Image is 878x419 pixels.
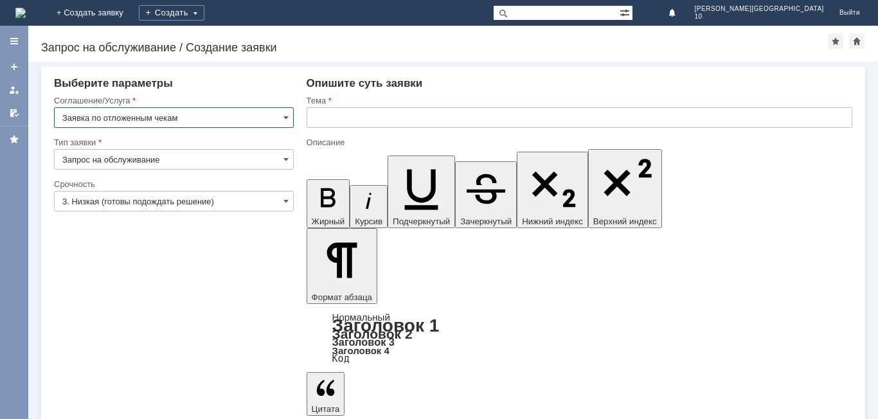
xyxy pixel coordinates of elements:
div: Сделать домашней страницей [849,33,865,49]
span: 10 [695,13,824,21]
span: Жирный [312,217,345,226]
div: Соглашение/Услуга [54,96,291,105]
span: Опишите суть заявки [307,77,423,89]
button: Подчеркнутый [388,156,455,228]
div: Тема [307,96,850,105]
span: Цитата [312,404,340,414]
div: Срочность [54,180,291,188]
img: logo [15,8,26,18]
span: Выберите параметры [54,77,173,89]
span: Формат абзаца [312,292,372,302]
button: Курсив [350,185,388,228]
span: Расширенный поиск [620,6,632,18]
div: Запрос на обслуживание / Создание заявки [41,41,828,54]
span: Подчеркнутый [393,217,450,226]
span: Нижний индекс [522,217,583,226]
a: Код [332,353,350,364]
div: Создать [139,5,204,21]
a: Заголовок 1 [332,316,440,335]
div: Описание [307,138,850,147]
a: Заголовок 4 [332,345,390,356]
span: Верхний индекс [593,217,657,226]
span: [PERSON_NAME][GEOGRAPHIC_DATA] [695,5,824,13]
span: Зачеркнутый [460,217,512,226]
button: Жирный [307,179,350,228]
div: Формат абзаца [307,313,852,363]
a: Мои согласования [4,103,24,123]
a: Перейти на домашнюю страницу [15,8,26,18]
div: Добавить в избранное [828,33,843,49]
button: Формат абзаца [307,228,377,304]
a: Заголовок 3 [332,336,395,348]
button: Нижний индекс [517,152,588,228]
button: Верхний индекс [588,149,662,228]
a: Заголовок 2 [332,326,413,341]
a: Мои заявки [4,80,24,100]
span: Курсив [355,217,382,226]
button: Зачеркнутый [455,161,517,228]
a: Создать заявку [4,57,24,77]
div: Тип заявки [54,138,291,147]
a: Нормальный [332,312,390,323]
button: Цитата [307,372,345,416]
